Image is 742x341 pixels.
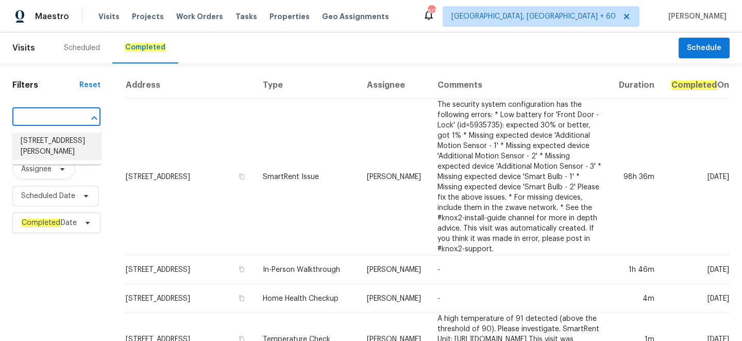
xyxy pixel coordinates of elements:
td: [STREET_ADDRESS] [125,99,255,255]
td: [DATE] [663,284,730,313]
em: Completed [21,219,61,227]
td: [PERSON_NAME] [359,255,429,284]
span: Tasks [235,13,257,20]
td: 1h 46m [611,255,663,284]
span: [PERSON_NAME] [664,11,727,22]
td: - [429,255,611,284]
div: 608 [428,6,435,17]
span: Scheduled Date [21,191,75,201]
td: 98h 36m [611,99,663,255]
em: Completed [671,80,717,90]
button: Schedule [679,38,730,59]
th: Assignee [359,72,429,99]
li: [STREET_ADDRESS][PERSON_NAME] [12,133,101,160]
button: Copy Address [237,265,246,274]
td: The security system configuration has the following errors: * Low battery for 'Front Door - Lock'... [429,99,611,255]
span: Schedule [687,42,721,55]
span: Visits [98,11,120,22]
span: Maestro [35,11,69,22]
button: Copy Address [237,294,246,303]
th: Address [125,72,255,99]
td: [STREET_ADDRESS] [125,284,255,313]
span: Assignee [21,164,52,174]
div: Scheduled [64,43,100,53]
td: [PERSON_NAME] [359,99,429,255]
td: SmartRent Issue [255,99,359,255]
td: [DATE] [663,255,730,284]
th: Duration [611,72,663,99]
th: Comments [429,72,611,99]
h1: Filters [12,80,79,90]
td: [PERSON_NAME] [359,284,429,313]
th: Type [255,72,359,99]
input: Search for an address... [12,110,72,126]
button: Close [87,111,102,125]
td: - [429,284,611,313]
div: Reset [79,80,100,90]
td: [DATE] [663,99,730,255]
span: Date [21,218,77,228]
em: Completed [125,43,166,52]
td: 4m [611,284,663,313]
span: Visits [12,37,35,59]
span: [GEOGRAPHIC_DATA], [GEOGRAPHIC_DATA] + 60 [451,11,616,22]
th: On [663,72,730,99]
td: Home Health Checkup [255,284,359,313]
span: Projects [132,11,164,22]
td: In-Person Walkthrough [255,255,359,284]
button: Copy Address [237,172,246,181]
td: [STREET_ADDRESS] [125,255,255,284]
span: Work Orders [176,11,223,22]
span: Properties [269,11,310,22]
span: Geo Assignments [322,11,389,22]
